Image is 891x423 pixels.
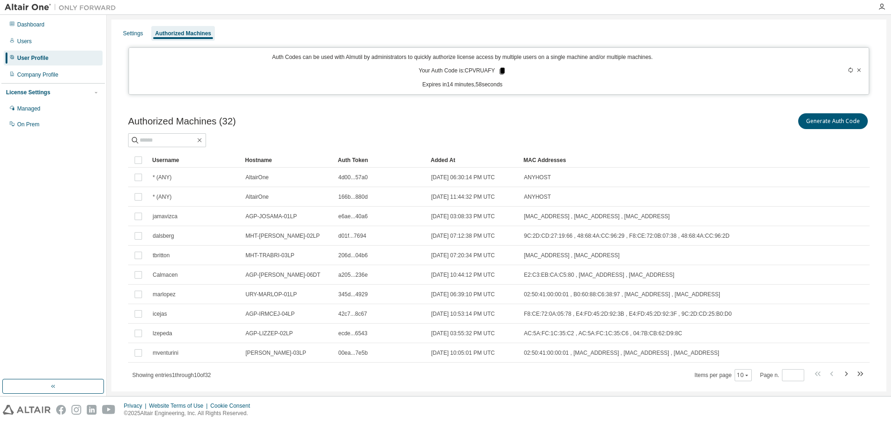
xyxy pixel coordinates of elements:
[153,330,172,337] span: lzepeda
[245,193,269,201] span: AltairOne
[431,153,516,168] div: Added At
[210,402,255,410] div: Cookie Consent
[17,71,58,78] div: Company Profile
[132,372,211,378] span: Showing entries 1 through 10 of 32
[128,116,236,127] span: Authorized Machines (32)
[102,405,116,415] img: youtube.svg
[431,252,495,259] span: [DATE] 07:20:34 PM UTC
[431,193,495,201] span: [DATE] 11:44:32 PM UTC
[17,105,40,112] div: Managed
[431,213,495,220] span: [DATE] 03:08:33 PM UTC
[135,53,791,61] p: Auth Codes can be used with Almutil by administrators to quickly authorize license access by mult...
[338,330,368,337] span: ecde...6543
[124,402,149,410] div: Privacy
[149,402,210,410] div: Website Terms of Use
[524,213,670,220] span: [MAC_ADDRESS] , [MAC_ADDRESS] , [MAC_ADDRESS]
[153,291,175,298] span: marlopez
[524,330,682,337] span: AC:5A:FC:1C:35:C2 , AC:5A:FC:1C:35:C6 , 04:7B:CB:62:D9:8C
[431,310,495,318] span: [DATE] 10:53:14 PM UTC
[524,291,720,298] span: 02:50:41:00:00:01 , B0:60:88:C6:38:97 , [MAC_ADDRESS] , [MAC_ADDRESS]
[338,271,368,279] span: a205...236e
[760,369,804,381] span: Page n.
[152,153,238,168] div: Username
[245,291,297,298] span: URY-MARLOP-01LP
[338,153,423,168] div: Auth Token
[431,174,495,181] span: [DATE] 06:30:14 PM UTC
[87,405,97,415] img: linkedin.svg
[524,349,719,357] span: 02:50:41:00:00:01 , [MAC_ADDRESS] , [MAC_ADDRESS] , [MAC_ADDRESS]
[5,3,121,12] img: Altair One
[431,330,495,337] span: [DATE] 03:55:32 PM UTC
[245,252,294,259] span: MHT-TRABRI-03LP
[245,349,306,357] span: [PERSON_NAME]-03LP
[6,89,50,96] div: License Settings
[155,30,211,37] div: Authorized Machines
[124,410,256,417] p: © 2025 Altair Engineering, Inc. All Rights Reserved.
[153,232,174,240] span: dalsberg
[245,153,330,168] div: Hostname
[17,54,48,62] div: User Profile
[153,193,172,201] span: * (ANY)
[153,252,170,259] span: tbritton
[71,405,81,415] img: instagram.svg
[17,121,39,128] div: On Prem
[245,271,320,279] span: AGP-[PERSON_NAME]-06DT
[338,232,366,240] span: d01f...7694
[338,213,368,220] span: e6ae...40a6
[135,81,791,89] p: Expires in 14 minutes, 58 seconds
[524,310,732,318] span: F8:CE:72:0A:05:78 , E4:FD:45:2D:92:3B , E4:FD:45:2D:92:3F , 9C:2D:CD:25:B0:D0
[153,310,167,318] span: icejas
[245,232,320,240] span: MHT-[PERSON_NAME]-02LP
[153,213,177,220] span: jamavizca
[245,213,297,220] span: AGP-JOSAMA-01LP
[431,271,495,279] span: [DATE] 10:44:12 PM UTC
[524,193,551,201] span: ANYHOST
[56,405,66,415] img: facebook.svg
[245,310,295,318] span: AGP-IRMCEJ-04LP
[3,405,51,415] img: altair_logo.svg
[524,271,674,279] span: E2:C3:EB:CA:C5:80 , [MAC_ADDRESS] , [MAC_ADDRESS]
[431,291,495,298] span: [DATE] 06:39:10 PM UTC
[737,371,749,379] button: 10
[338,174,368,181] span: 4d00...57a0
[524,252,620,259] span: [MAC_ADDRESS] , [MAC_ADDRESS]
[338,291,368,298] span: 345d...4929
[123,30,143,37] div: Settings
[17,21,45,28] div: Dashboard
[431,232,495,240] span: [DATE] 07:12:38 PM UTC
[419,67,506,75] p: Your Auth Code is: CPVRUAFY
[153,349,178,357] span: mventurini
[431,349,495,357] span: [DATE] 10:05:01 PM UTC
[524,232,730,240] span: 9C:2D:CD:27:19:66 , 48:68:4A:CC:96:29 , F8:CE:72:0B:07:38 , 48:68:4A:CC:96:2D
[338,349,368,357] span: 00ea...7e5b
[798,113,868,129] button: Generate Auth Code
[338,310,367,318] span: 42c7...8c67
[524,174,551,181] span: ANYHOST
[338,193,368,201] span: 166b...880d
[523,153,768,168] div: MAC Addresses
[245,330,293,337] span: AGP-LIZZEP-02LP
[153,174,172,181] span: * (ANY)
[153,271,178,279] span: Calmacen
[245,174,269,181] span: AltairOne
[338,252,368,259] span: 206d...04b6
[17,38,32,45] div: Users
[695,369,752,381] span: Items per page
